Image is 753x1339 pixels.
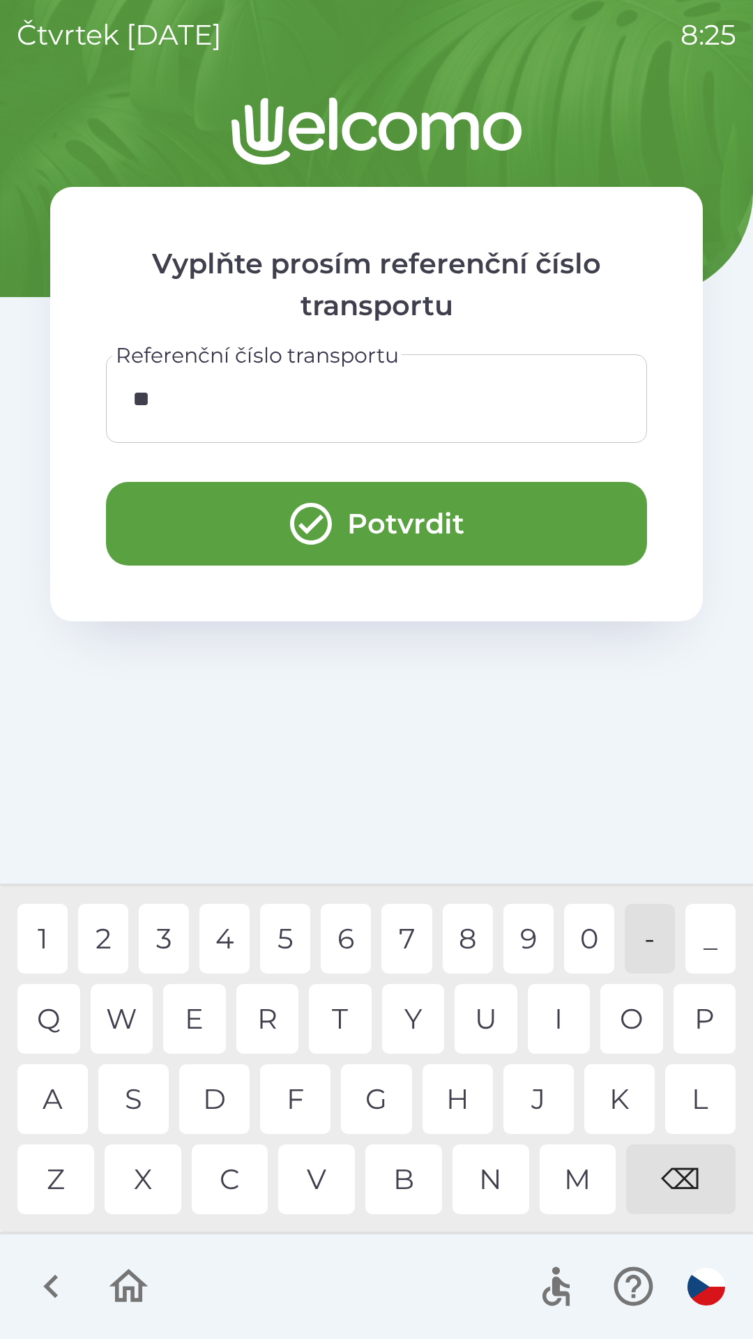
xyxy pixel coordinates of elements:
img: cs flag [687,1268,725,1306]
p: 8:25 [680,14,736,56]
p: Vyplňte prosím referenční číslo transportu [106,243,647,326]
img: Logo [50,98,703,165]
label: Referenční číslo transportu [116,340,399,370]
button: Potvrdit [106,482,647,566]
p: čtvrtek [DATE] [17,14,222,56]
